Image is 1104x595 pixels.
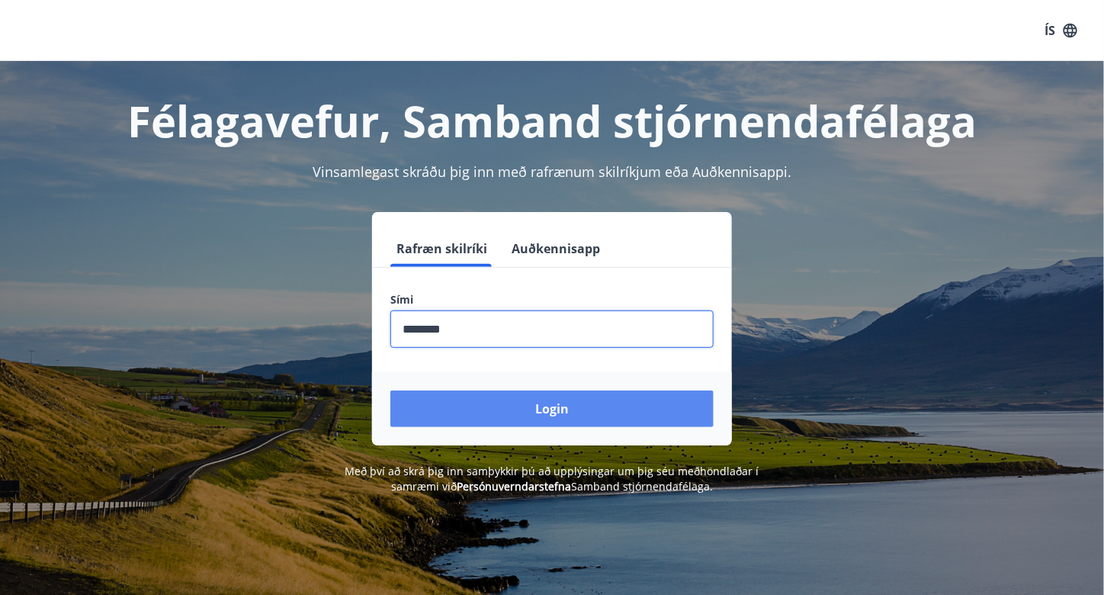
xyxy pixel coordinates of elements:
[390,230,493,267] button: Rafræn skilríki
[390,391,714,427] button: Login
[457,479,571,494] a: Persónuverndarstefna
[390,292,714,307] label: Sími
[345,464,759,494] span: Með því að skrá þig inn samþykkir þú að upplýsingar um þig séu meðhöndlaðar í samræmi við Samband...
[21,92,1083,150] h1: Félagavefur, Samband stjórnendafélaga
[505,230,606,267] button: Auðkennisapp
[313,162,791,181] span: Vinsamlegast skráðu þig inn með rafrænum skilríkjum eða Auðkennisappi.
[1037,17,1086,44] button: ÍS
